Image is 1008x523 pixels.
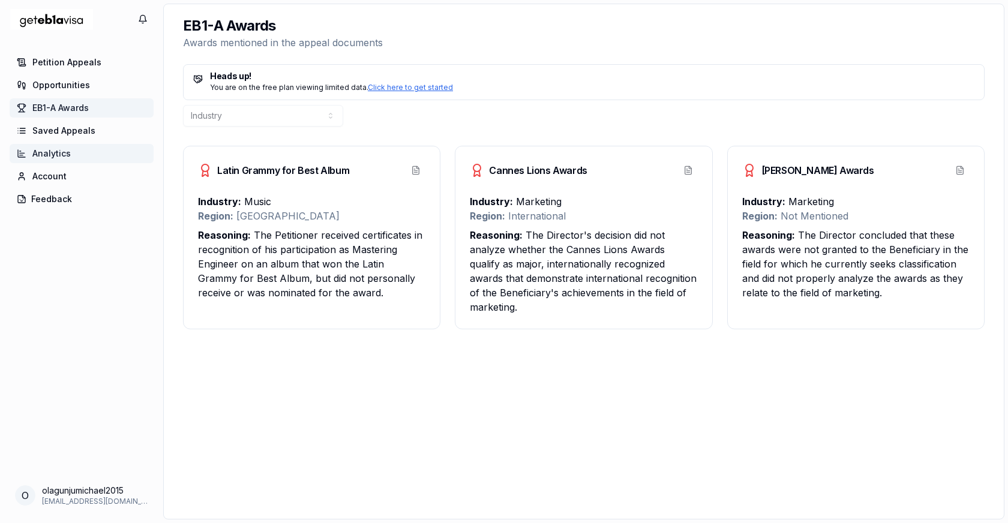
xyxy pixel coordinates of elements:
[10,4,94,35] img: geteb1avisa logo
[198,196,241,208] strong: Industry:
[198,210,233,222] strong: Region:
[10,121,154,140] a: Saved Appeals
[198,194,425,209] p: Music
[183,64,985,100] a: Heads up!You are on the free plan viewing limited data.Click here to get started
[198,163,349,178] h3: Latin Grammy for Best Album
[742,194,970,209] p: Marketing
[368,83,453,92] a: Click here to get started
[183,16,383,35] h2: EB1-A Awards
[32,148,71,160] span: Analytics
[10,98,154,118] a: EB1-A Awards
[742,196,785,208] strong: Industry:
[470,196,513,208] strong: Industry:
[10,4,94,35] a: Home Page
[42,485,149,497] span: olagunjumichael2015
[470,163,587,178] h3: Cannes Lions Awards
[183,35,383,50] p: Awards mentioned in the appeal documents
[198,209,425,223] p: [GEOGRAPHIC_DATA]
[22,488,29,503] span: o
[470,209,697,223] p: International
[742,228,970,300] p: The Director concluded that these awards were not granted to the Beneficiary in the field for whi...
[32,102,89,114] span: EB1-A Awards
[32,170,67,182] span: Account
[32,56,101,68] span: Petition Appeals
[198,228,425,300] p: The Petitioner received certificates in recognition of his participation as Mastering Engineer on...
[742,210,778,222] strong: Region:
[198,229,251,241] strong: Reasoning:
[470,229,523,241] strong: Reasoning:
[742,163,874,178] h3: [PERSON_NAME] Awards
[32,125,95,137] span: Saved Appeals
[32,79,90,91] span: Opportunities
[470,194,697,209] p: Marketing
[10,167,154,186] a: Account
[193,83,974,92] div: You are on the free plan viewing limited data.
[10,480,154,511] button: Open your profile menu
[193,72,974,80] h5: Heads up!
[10,53,154,72] a: Petition Appeals
[742,229,795,241] strong: Reasoning:
[10,144,154,163] a: Analytics
[10,190,154,209] button: Feedback
[470,228,697,314] p: The Director's decision did not analyze whether the Cannes Lions Awards qualify as major, interna...
[10,76,154,95] a: Opportunities
[42,497,149,506] span: [EMAIL_ADDRESS][DOMAIN_NAME]
[742,209,970,223] p: Not Mentioned
[470,210,505,222] strong: Region:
